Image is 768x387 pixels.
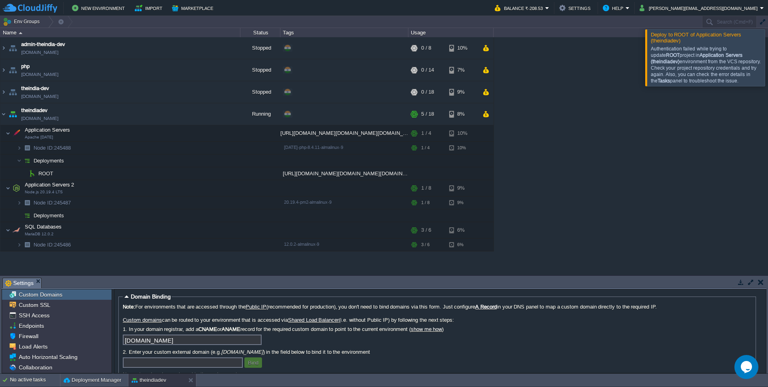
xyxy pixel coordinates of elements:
a: [DOMAIN_NAME] [21,92,58,100]
span: Settings [5,278,34,288]
a: theindiadev [21,106,48,114]
div: 9% [449,81,475,103]
div: [URL][DOMAIN_NAME][DOMAIN_NAME][DOMAIN_NAME] [280,125,408,141]
div: 10% [449,142,475,154]
div: 10% [449,125,475,141]
b: Application Servers (theindiadev) [651,52,742,64]
span: 245486 [33,241,72,248]
div: 8% [449,103,475,125]
b: CNAME [198,326,217,332]
img: AMDAwAAAACH5BAEAAAAALAAAAAABAAEAAAICRAEAOw== [17,209,22,222]
a: show me how [411,326,442,332]
a: [DOMAIN_NAME] [21,70,58,78]
b: ANAME [222,326,240,332]
a: SQL DatabasesMariaDB 12.0.2 [24,224,63,230]
a: Node ID:245487 [33,199,72,206]
div: Tags [281,28,408,37]
a: Public IP [246,304,267,310]
img: AMDAwAAAACH5BAEAAAAALAAAAAABAAEAAAICRAEAOw== [0,59,7,81]
div: 9% [449,180,475,196]
a: Custom domains [123,317,162,323]
span: Deploy to ROOT of Application Servers (theindiadev) [651,32,741,44]
button: [PERSON_NAME][EMAIL_ADDRESS][DOMAIN_NAME] [640,3,760,13]
div: Stopped [240,59,280,81]
a: A Record [475,304,497,310]
span: SQL Databases [24,223,63,230]
div: 6% [449,222,475,238]
img: CloudJiffy [3,3,57,13]
span: Apache [DATE] [25,135,53,140]
img: AMDAwAAAACH5BAEAAAAALAAAAAABAAEAAAICRAEAOw== [6,222,10,238]
img: AMDAwAAAACH5BAEAAAAALAAAAAABAAEAAAICRAEAOw== [7,103,18,125]
button: New Environment [72,3,127,13]
a: php [21,62,30,70]
span: Node ID: [34,145,54,151]
img: AMDAwAAAACH5BAEAAAAALAAAAAABAAEAAAICRAEAOw== [11,125,22,141]
button: Marketplace [172,3,216,13]
div: 5 / 18 [421,103,434,125]
a: Collaboration [17,364,54,371]
div: 1 / 8 [421,180,431,196]
span: 20.19.4-pm2-almalinux-9 [284,200,332,205]
img: AMDAwAAAACH5BAEAAAAALAAAAAABAAEAAAICRAEAOw== [7,37,18,59]
div: Running [240,103,280,125]
div: Usage [409,28,493,37]
a: Deployments [33,212,65,219]
span: [DATE]-php-8.4.11-almalinux-9 [284,145,343,150]
img: AMDAwAAAACH5BAEAAAAALAAAAAABAAEAAAICRAEAOw== [22,239,33,251]
img: AMDAwAAAACH5BAEAAAAALAAAAAABAAEAAAICRAEAOw== [22,197,33,209]
div: No custom domains are bound to the environment [123,371,752,377]
span: 245488 [33,144,72,151]
label: can be routed to your environment that is accessed via (i.e. without Public IP) by following the ... [123,317,752,323]
span: Load Alerts [17,343,49,350]
button: Bind [246,359,261,366]
span: MariaDB 12.0.2 [25,232,54,237]
span: 245487 [33,199,72,206]
img: AMDAwAAAACH5BAEAAAAALAAAAAABAAEAAAICRAEAOw== [22,167,26,180]
div: 7% [449,59,475,81]
img: AMDAwAAAACH5BAEAAAAALAAAAAABAAEAAAICRAEAOw== [17,197,22,209]
label: 2. Enter your custom external domain (e.g. ) in the field below to bind it to the environment [123,349,752,355]
a: [DOMAIN_NAME] [21,48,58,56]
a: admin-theindia-dev [21,40,65,48]
a: Firewall [17,333,40,340]
b: Tasks [658,78,670,84]
a: Node ID:245486 [33,241,72,248]
div: 1 / 4 [421,125,431,141]
button: Help [603,3,626,13]
img: AMDAwAAAACH5BAEAAAAALAAAAAABAAEAAAICRAEAOw== [11,180,22,196]
a: theindia-dev [21,84,49,92]
a: Custom SSL [17,301,52,309]
iframe: chat widget [734,355,760,379]
span: Domain Binding [131,293,171,300]
button: Settings [559,3,593,13]
div: Stopped [240,37,280,59]
button: Balance ₹-208.53 [495,3,545,13]
div: Status [241,28,280,37]
button: theindiadev [132,376,166,384]
div: No active tasks [10,374,60,387]
img: AMDAwAAAACH5BAEAAAAALAAAAAABAAEAAAICRAEAOw== [6,180,10,196]
a: SSH Access [17,312,51,319]
div: 0 / 14 [421,59,434,81]
a: Deployments [33,157,65,164]
a: Auto Horizontal Scaling [17,353,79,361]
img: AMDAwAAAACH5BAEAAAAALAAAAAABAAEAAAICRAEAOw== [7,59,18,81]
i: [DOMAIN_NAME] [221,349,263,355]
img: AMDAwAAAACH5BAEAAAAALAAAAAABAAEAAAICRAEAOw== [22,209,33,222]
img: AMDAwAAAACH5BAEAAAAALAAAAAABAAEAAAICRAEAOw== [0,37,7,59]
div: 3 / 6 [421,239,430,251]
label: For environments that are accessed through the (recommended for production), you don't need to bi... [123,304,752,310]
div: 9% [449,197,475,209]
span: Endpoints [17,322,45,329]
